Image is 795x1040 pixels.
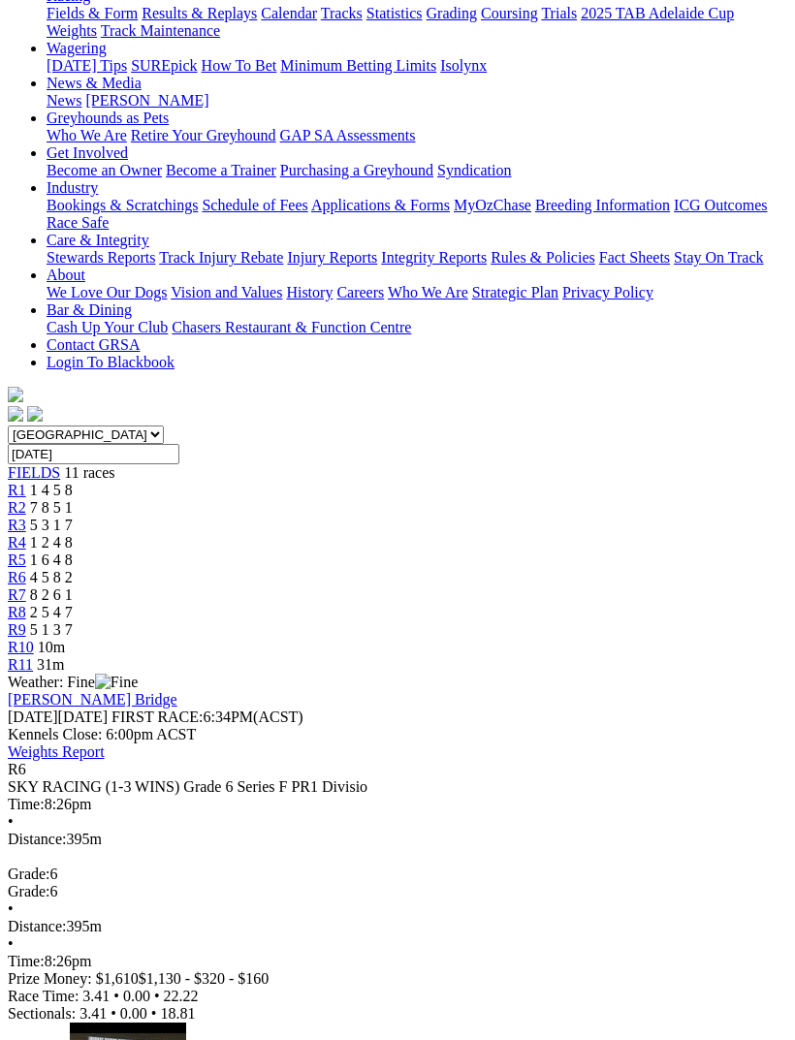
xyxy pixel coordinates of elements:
[321,5,363,21] a: Tracks
[47,162,162,178] a: Become an Owner
[8,639,34,655] a: R10
[47,319,787,336] div: Bar & Dining
[8,761,26,777] span: R6
[160,1005,195,1022] span: 18.81
[30,517,73,533] span: 5 3 1 7
[8,604,26,620] a: R8
[30,482,73,498] span: 1 4 5 8
[8,743,105,760] a: Weights Report
[8,1005,76,1022] span: Sectionals:
[47,40,107,56] a: Wagering
[8,796,787,813] div: 8:26pm
[280,162,433,178] a: Purchasing a Greyhound
[8,387,23,402] img: logo-grsa-white.png
[8,709,58,725] span: [DATE]
[8,569,26,585] span: R6
[111,1005,116,1022] span: •
[437,162,511,178] a: Syndication
[8,988,79,1004] span: Race Time:
[8,831,66,847] span: Distance:
[27,406,43,422] img: twitter.svg
[287,249,377,266] a: Injury Reports
[47,92,81,109] a: News
[8,552,26,568] a: R5
[47,354,175,370] a: Login To Blackbook
[491,249,595,266] a: Rules & Policies
[8,499,26,516] a: R2
[8,883,787,900] div: 6
[47,249,155,266] a: Stewards Reports
[47,127,127,143] a: Who We Are
[47,232,149,248] a: Care & Integrity
[8,883,50,899] span: Grade:
[8,918,787,935] div: 395m
[481,5,538,21] a: Coursing
[8,866,50,882] span: Grade:
[47,284,787,301] div: About
[47,110,169,126] a: Greyhounds as Pets
[113,988,119,1004] span: •
[47,284,167,300] a: We Love Our Dogs
[47,197,787,232] div: Industry
[95,674,138,691] img: Fine
[47,319,168,335] a: Cash Up Your Club
[47,197,198,213] a: Bookings & Scratchings
[47,162,787,179] div: Get Involved
[166,162,276,178] a: Become a Trainer
[30,621,73,638] span: 5 1 3 7
[8,674,138,690] span: Weather: Fine
[151,1005,157,1022] span: •
[381,249,487,266] a: Integrity Reports
[599,249,670,266] a: Fact Sheets
[171,284,282,300] a: Vision and Values
[8,444,179,464] input: Select date
[8,586,26,603] span: R7
[37,656,64,673] span: 31m
[261,5,317,21] a: Calendar
[541,5,577,21] a: Trials
[8,918,66,934] span: Distance:
[30,569,73,585] span: 4 5 8 2
[47,92,787,110] div: News & Media
[120,1005,147,1022] span: 0.00
[8,953,787,970] div: 8:26pm
[8,464,60,481] a: FIELDS
[111,709,203,725] span: FIRST RACE:
[8,866,787,883] div: 6
[47,5,138,21] a: Fields & Form
[82,988,110,1004] span: 3.41
[674,197,767,213] a: ICG Outcomes
[30,534,73,551] span: 1 2 4 8
[47,144,128,161] a: Get Involved
[674,249,763,266] a: Stay On Track
[8,691,177,708] a: [PERSON_NAME] Bridge
[131,57,197,74] a: SUREpick
[47,249,787,267] div: Care & Integrity
[8,778,787,796] div: SKY RACING (1-3 WINS) Grade 6 Series F PR1 Divisio
[47,5,787,40] div: Racing
[131,127,276,143] a: Retire Your Greyhound
[85,92,208,109] a: [PERSON_NAME]
[8,726,787,743] div: Kennels Close: 6:00pm ACST
[427,5,477,21] a: Grading
[8,517,26,533] a: R3
[8,656,33,673] a: R11
[280,57,436,74] a: Minimum Betting Limits
[47,22,97,39] a: Weights
[159,249,283,266] a: Track Injury Rebate
[8,900,14,917] span: •
[8,953,45,969] span: Time:
[8,831,787,848] div: 395m
[47,301,132,318] a: Bar & Dining
[79,1005,107,1022] span: 3.41
[562,284,653,300] a: Privacy Policy
[30,499,73,516] span: 7 8 5 1
[142,5,257,21] a: Results & Replays
[8,621,26,638] a: R9
[388,284,468,300] a: Who We Are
